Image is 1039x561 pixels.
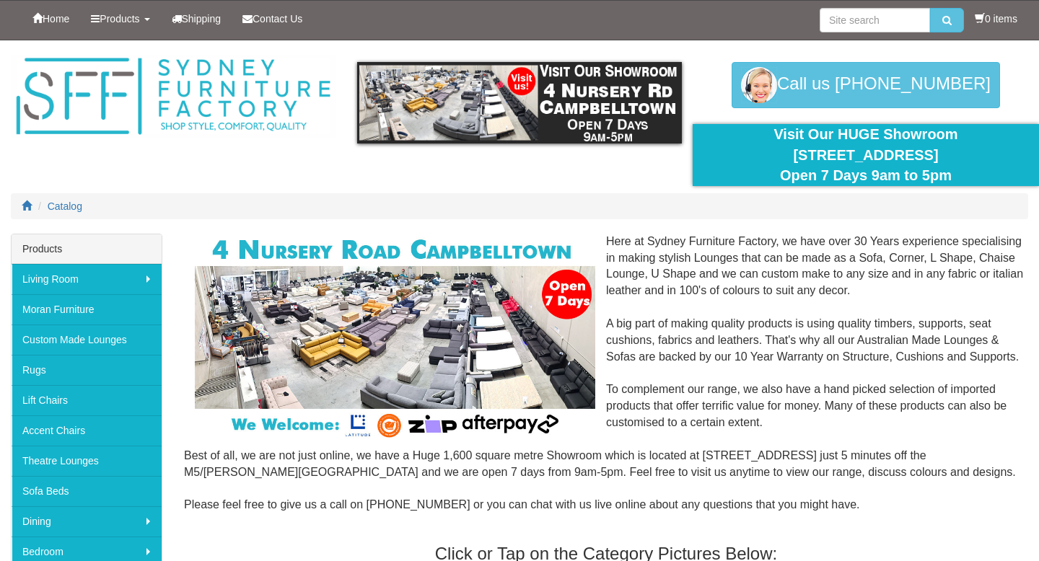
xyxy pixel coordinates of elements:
[100,13,139,25] span: Products
[253,13,302,25] span: Contact Us
[43,13,69,25] span: Home
[161,1,232,37] a: Shipping
[12,324,162,355] a: Custom Made Lounges
[12,476,162,506] a: Sofa Beds
[12,506,162,536] a: Dining
[703,124,1028,186] div: Visit Our HUGE Showroom [STREET_ADDRESS] Open 7 Days 9am to 5pm
[820,8,930,32] input: Site search
[12,446,162,476] a: Theatre Lounges
[22,1,80,37] a: Home
[12,294,162,324] a: Moran Furniture
[182,13,222,25] span: Shipping
[195,234,595,442] img: Corner Modular Lounges
[975,12,1017,26] li: 0 items
[80,1,160,37] a: Products
[12,234,162,264] div: Products
[357,62,682,143] img: showroom.gif
[12,355,162,385] a: Rugs
[11,55,336,138] img: Sydney Furniture Factory
[12,415,162,446] a: Accent Chairs
[12,264,162,294] a: Living Room
[48,200,82,212] a: Catalog
[12,385,162,415] a: Lift Chairs
[232,1,313,37] a: Contact Us
[184,234,1028,530] div: Here at Sydney Furniture Factory, we have over 30 Years experience specialising in making stylish...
